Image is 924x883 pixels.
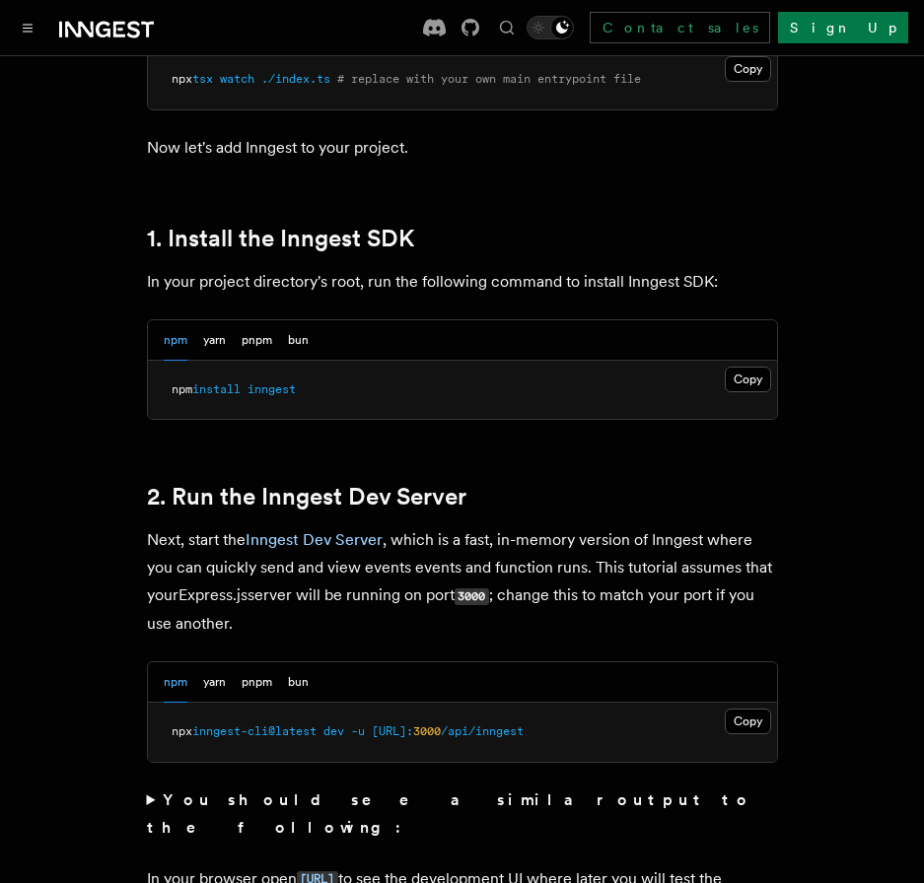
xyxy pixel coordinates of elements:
button: Copy [725,367,771,392]
span: tsx [192,72,213,86]
span: npx [172,724,192,738]
code: 3000 [455,588,489,605]
button: yarn [203,662,226,703]
p: Next, start the , which is a fast, in-memory version of Inngest where you can quickly send and vi... [147,526,778,638]
span: inngest [248,382,296,396]
a: 2. Run the Inngest Dev Server [147,483,466,510]
p: In your project directory's root, run the following command to install Inngest SDK: [147,268,778,296]
span: npm [172,382,192,396]
p: Now let's add Inngest to your project. [147,134,778,162]
span: 3000 [413,724,441,738]
a: Contact sales [590,12,770,43]
button: bun [288,320,309,361]
span: install [192,382,241,396]
button: yarn [203,320,226,361]
button: pnpm [242,662,272,703]
span: -u [351,724,365,738]
span: # replace with your own main entrypoint file [337,72,641,86]
button: Toggle dark mode [527,16,574,39]
span: /api/inngest [441,724,524,738]
span: watch [220,72,254,86]
strong: You should see a similar output to the following: [147,790,753,837]
button: npm [164,320,187,361]
button: bun [288,662,309,703]
button: npm [164,662,187,703]
span: inngest-cli@latest [192,724,317,738]
button: Find something... [495,16,519,39]
span: dev [323,724,344,738]
button: Copy [725,56,771,82]
button: pnpm [242,320,272,361]
a: Sign Up [778,12,908,43]
summary: You should see a similar output to the following: [147,786,778,842]
span: [URL]: [372,724,413,738]
a: Inngest Dev Server [246,530,383,549]
a: 1. Install the Inngest SDK [147,225,414,252]
button: Copy [725,709,771,734]
button: Toggle navigation [16,16,39,39]
span: npx [172,72,192,86]
span: ./index.ts [261,72,330,86]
